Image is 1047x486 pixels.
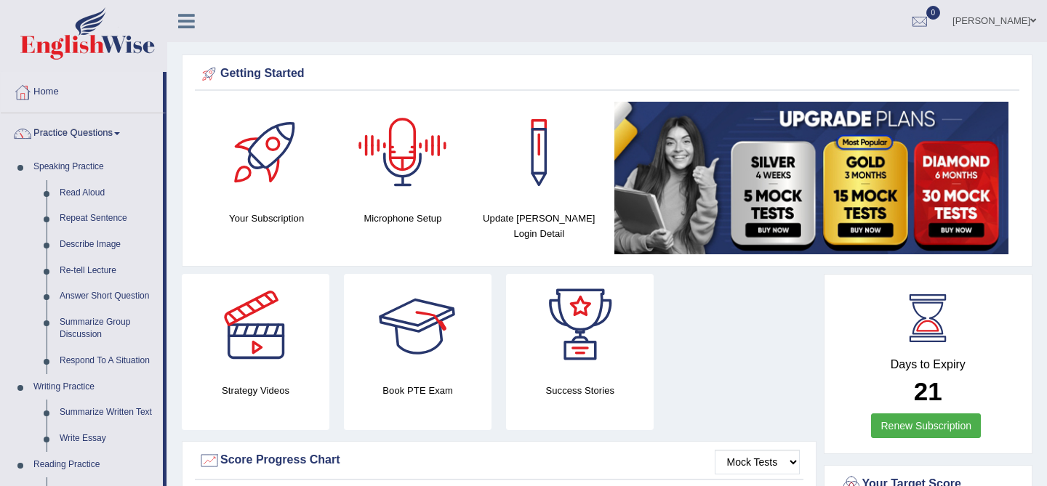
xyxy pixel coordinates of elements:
h4: Your Subscription [206,211,327,226]
a: Respond To A Situation [53,348,163,374]
div: Score Progress Chart [198,450,800,471]
img: small5.jpg [614,102,1008,254]
a: Re-tell Lecture [53,258,163,284]
a: Summarize Group Discussion [53,309,163,348]
a: Summarize Written Text [53,400,163,426]
a: Renew Subscription [871,413,981,438]
a: Repeat Sentence [53,206,163,232]
a: Practice Questions [1,113,163,150]
a: Writing Practice [27,374,163,400]
h4: Strategy Videos [182,383,329,398]
h4: Book PTE Exam [344,383,492,398]
h4: Success Stories [506,383,654,398]
span: 0 [926,6,941,20]
a: Speaking Practice [27,154,163,180]
a: Home [1,72,163,108]
a: Read Aloud [53,180,163,206]
h4: Days to Expiry [841,358,1016,371]
b: 21 [914,377,942,405]
a: Write Essay [53,426,163,452]
a: Reading Practice [27,452,163,478]
a: Answer Short Question [53,283,163,309]
a: Describe Image [53,232,163,258]
h4: Update [PERSON_NAME] Login Detail [478,211,600,241]
h4: Microphone Setup [342,211,463,226]
div: Getting Started [198,63,1016,85]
